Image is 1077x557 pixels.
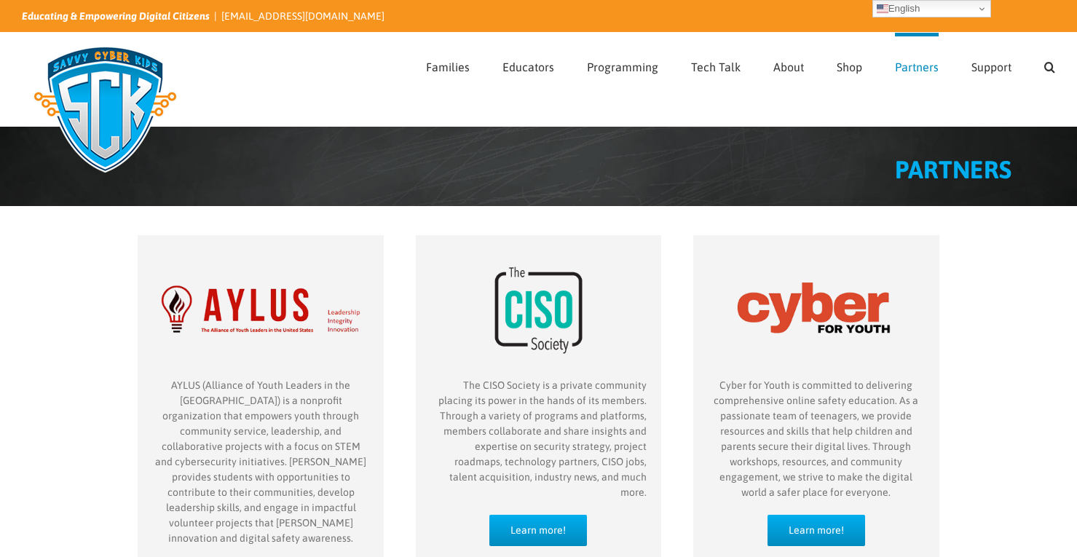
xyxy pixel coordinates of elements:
p: The CISO Society is a private community placing its power in the hands of its members. Through a ... [430,378,647,500]
a: Search [1044,33,1055,97]
img: en [877,3,888,15]
span: About [773,61,804,73]
p: AYLUS (Alliance of Youth Leaders in the [GEOGRAPHIC_DATA]) is a nonprofit organization that empow... [152,378,368,546]
a: Shop [837,33,862,97]
a: Learn more! [489,515,587,546]
span: Families [426,61,470,73]
a: Partners [895,33,939,97]
a: Programming [587,33,658,97]
a: Tech Talk [691,33,741,97]
span: Support [971,61,1011,73]
a: Families [426,33,470,97]
p: Cyber for Youth is committed to delivering comprehensive online safety education. As a passionate... [708,378,924,500]
a: partner-Aylus [152,242,368,253]
a: Learn more! [768,515,865,546]
img: Cyber for Youth [708,242,924,378]
a: [EMAIL_ADDRESS][DOMAIN_NAME] [221,10,384,22]
img: CISO Society [430,242,647,378]
i: Educating & Empowering Digital Citizens [22,10,210,22]
a: About [773,33,804,97]
span: Tech Talk [691,61,741,73]
span: Partners [895,61,939,73]
a: partner-CISO-Society [430,242,647,253]
span: Educators [502,61,554,73]
img: AYLUS [152,242,368,378]
a: Educators [502,33,554,97]
span: Learn more! [510,524,566,537]
nav: Main Menu [426,33,1055,97]
a: partner-Cyber-for-Youth [708,242,924,253]
span: Shop [837,61,862,73]
a: Support [971,33,1011,97]
span: Learn more! [789,524,844,537]
span: Programming [587,61,658,73]
img: Savvy Cyber Kids Logo [22,36,189,182]
span: PARTNERS [895,155,1011,183]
